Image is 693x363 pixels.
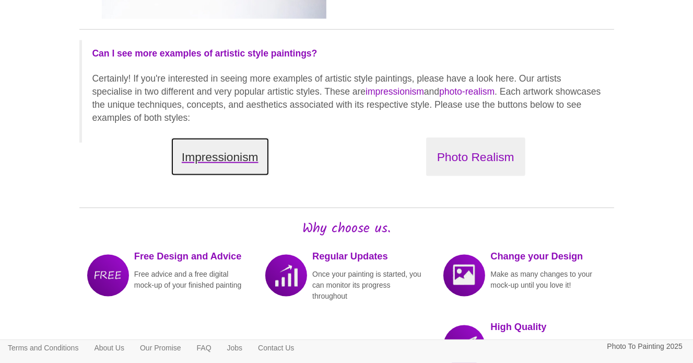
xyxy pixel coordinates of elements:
a: FAQ [189,340,219,356]
a: Jobs [219,340,251,356]
p: Free advice and a free digital mock-up of your finished painting [134,269,247,291]
h2: Why choose us. [79,221,614,236]
p: Regular Updates [312,249,425,264]
button: Photo Realism [426,138,525,177]
strong: Can I see more examples of artistic style paintings? [92,48,318,59]
button: Impressionism [171,138,269,177]
p: Once your painting is started, you can monitor its progress throughout [312,269,425,302]
a: Contact Us [250,340,302,356]
a: impressionism [366,86,424,97]
a: Our Promise [132,340,189,356]
blockquote: Certainly! If you're interested in seeing more examples of artistic style paintings, please have ... [79,40,614,143]
p: Change your Design [490,249,603,264]
a: Photo Realism [356,138,596,177]
p: Free Design and Advice [134,249,247,264]
p: Photo To Painting 2025 [607,340,683,353]
a: Impressionism [100,138,340,177]
a: photo-realism [439,86,495,97]
a: About Us [86,340,132,356]
p: Make as many changes to your mock-up until you love it! [490,269,603,291]
p: High Quality [490,320,603,334]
